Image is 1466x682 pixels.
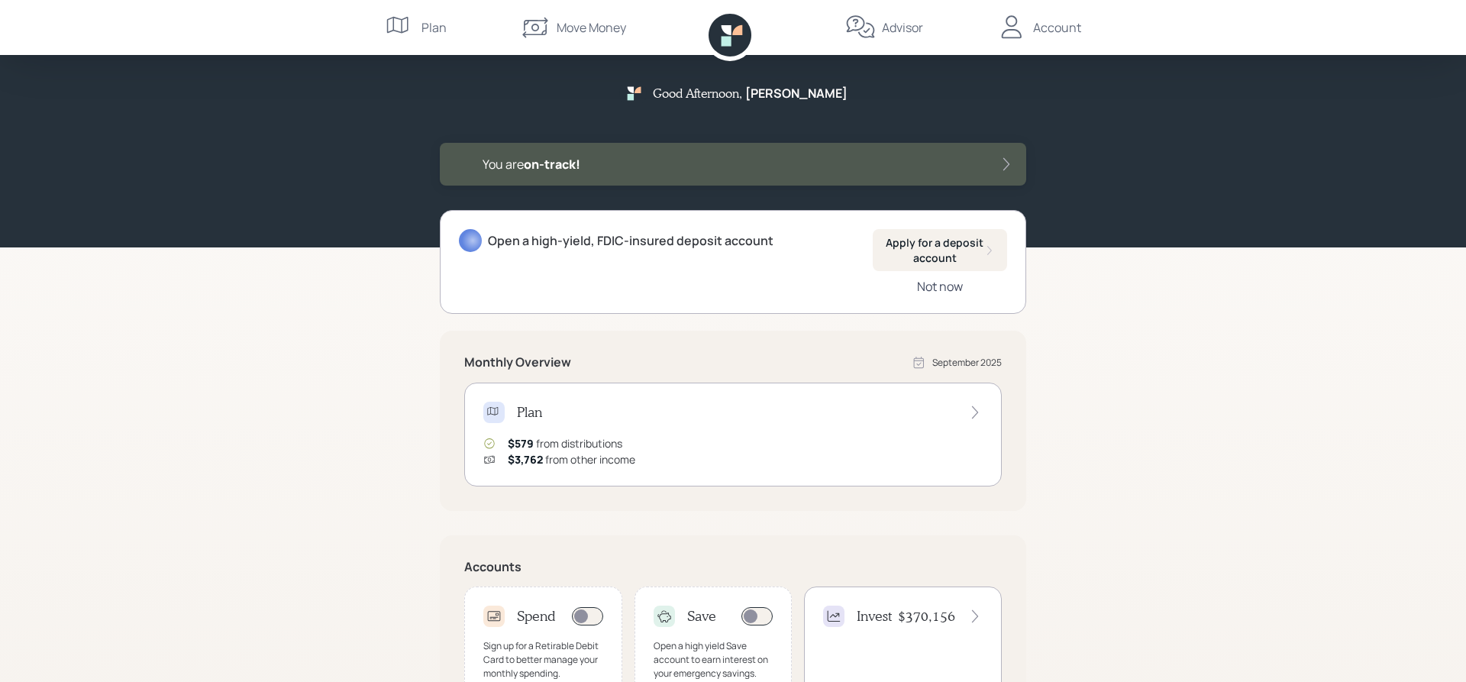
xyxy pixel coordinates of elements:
img: sunny-XHVQM73Q.digested.png [452,155,476,179]
div: Move Money [557,18,626,37]
div: You are [483,158,580,176]
div: Advisor [882,18,923,37]
div: Not now [917,284,963,301]
h5: Good Afternoon , [653,86,742,100]
h4: Spend [517,614,556,631]
div: Account [1033,18,1081,37]
img: treva-nostdahl-headshot.png [459,228,482,258]
h4: Save [687,614,716,631]
h5: [PERSON_NAME] [745,86,848,101]
div: Open a high-yield, FDIC-insured deposit account [488,238,773,256]
h4: $370,156 [898,614,955,631]
h4: Invest [857,614,892,631]
div: from distributions [508,441,622,457]
div: September 2025 [932,362,1002,376]
span: $579 [508,442,534,457]
span: on‑track! [524,159,580,176]
h4: Plan [517,410,542,427]
span: $3,762 [508,458,543,473]
div: Plan [421,18,447,37]
button: Apply for a deposit account [873,235,1007,277]
h5: Accounts [464,566,1002,580]
div: from other income [508,457,635,474]
div: Apply for a deposit account [885,241,995,271]
h5: Monthly Overview [464,361,571,376]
